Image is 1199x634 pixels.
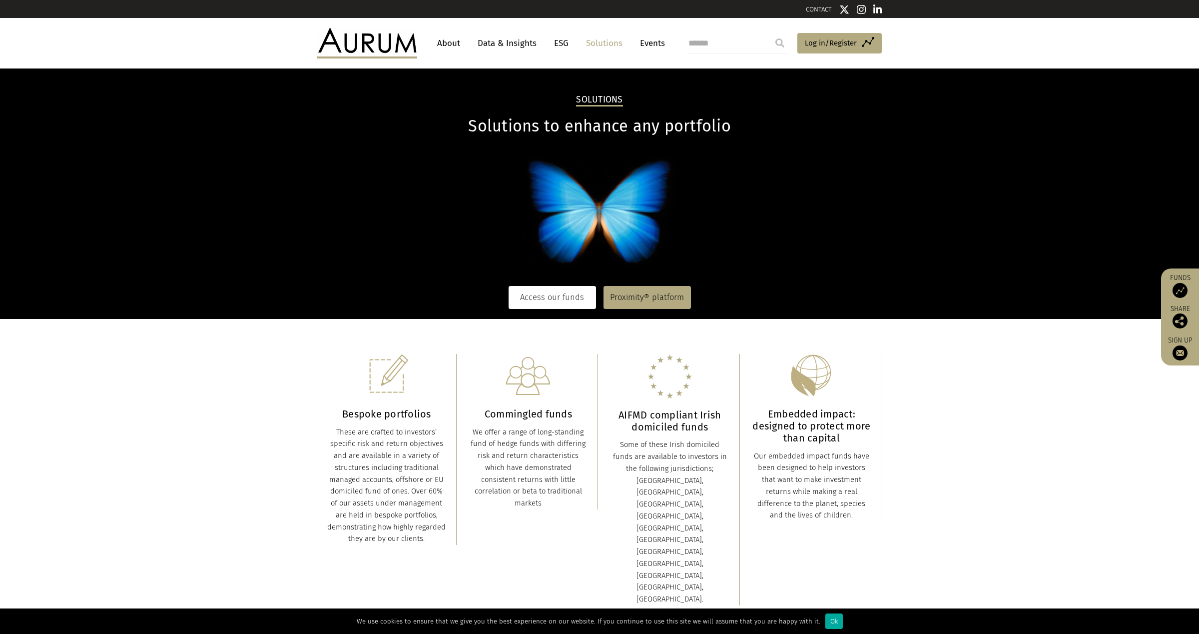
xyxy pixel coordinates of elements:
a: Proximity® platform [603,286,691,309]
div: These are crafted to investors’ specific risk and return objectives and are available in a variet... [327,426,446,545]
a: Log in/Register [797,33,882,54]
span: Log in/Register [805,37,857,49]
a: CONTACT [806,5,832,13]
h1: Solutions to enhance any portfolio [317,116,882,136]
a: ESG [549,34,574,52]
img: Linkedin icon [873,4,882,14]
img: Twitter icon [839,4,849,14]
img: Access Funds [1173,283,1188,298]
a: Sign up [1166,336,1194,360]
input: Submit [770,33,790,53]
img: Instagram icon [857,4,866,14]
a: Access our funds [509,286,596,309]
a: Solutions [581,34,627,52]
img: Share this post [1173,313,1188,328]
div: Share [1166,305,1194,328]
h2: Solutions [576,94,622,106]
h3: Commingled funds [469,408,588,420]
img: Aurum [317,28,417,58]
a: Events [635,34,665,52]
a: Data & Insights [473,34,542,52]
h3: AIFMD compliant Irish domiciled funds [610,409,729,433]
h3: Bespoke portfolios [327,408,446,420]
div: Some of these Irish domiciled funds are available to investors in the following jurisdictions; [G... [610,439,729,605]
div: Ok [825,613,843,629]
img: Sign up to our newsletter [1173,345,1188,360]
div: We offer a range of long-standing fund of hedge funds with differing risk and return characterist... [469,426,588,509]
h3: Embedded impact: designed to protect more than capital [752,408,871,444]
div: Our embedded impact funds have been designed to help investors that want to make investment retur... [752,450,871,522]
a: Funds [1166,273,1194,298]
a: About [432,34,465,52]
